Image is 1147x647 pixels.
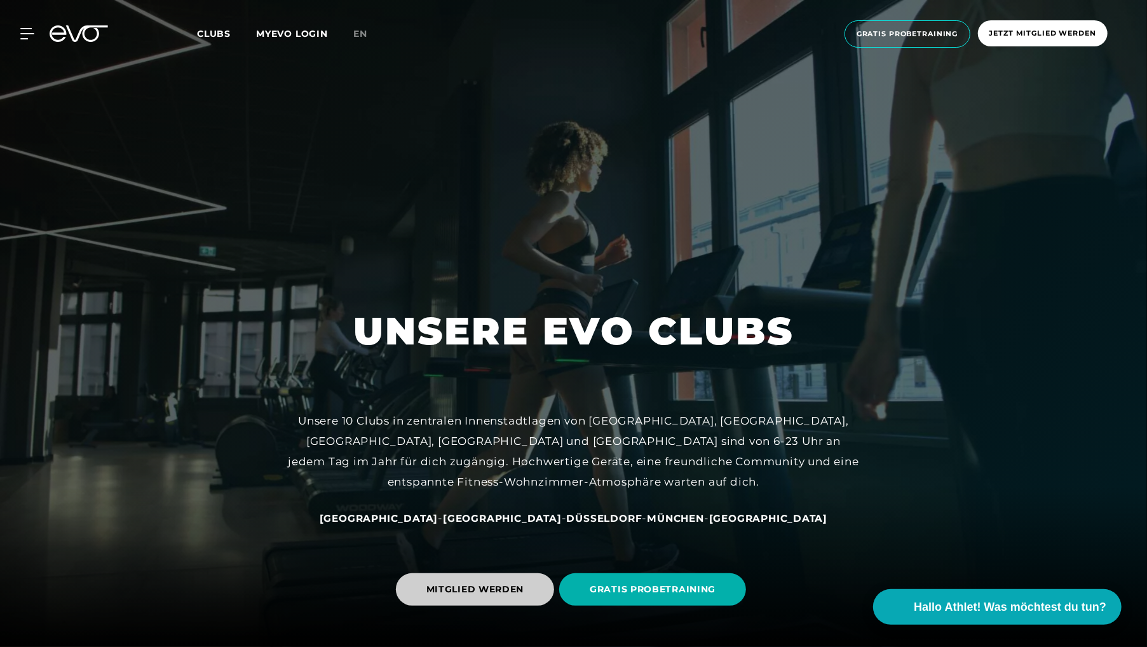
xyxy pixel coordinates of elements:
[443,512,562,524] a: [GEOGRAPHIC_DATA]
[353,27,383,41] a: en
[647,512,704,524] span: München
[567,512,642,524] a: Düsseldorf
[590,583,716,596] span: GRATIS PROBETRAINING
[288,508,860,528] div: - - - -
[353,28,367,39] span: en
[197,27,256,39] a: Clubs
[288,411,860,493] div: Unsere 10 Clubs in zentralen Innenstadtlagen von [GEOGRAPHIC_DATA], [GEOGRAPHIC_DATA], [GEOGRAPHI...
[647,512,704,524] a: München
[426,583,524,596] span: MITGLIED WERDEN
[841,20,974,48] a: Gratis Probetraining
[857,29,958,39] span: Gratis Probetraining
[709,512,828,524] span: [GEOGRAPHIC_DATA]
[320,512,438,524] a: [GEOGRAPHIC_DATA]
[974,20,1111,48] a: Jetzt Mitglied werden
[197,28,231,39] span: Clubs
[709,512,828,524] a: [GEOGRAPHIC_DATA]
[873,589,1122,625] button: Hallo Athlet! Was möchtest du tun?
[914,599,1106,616] span: Hallo Athlet! Was möchtest du tun?
[396,564,560,615] a: MITGLIED WERDEN
[353,306,794,356] h1: UNSERE EVO CLUBS
[567,512,642,524] span: Düsseldorf
[989,28,1096,39] span: Jetzt Mitglied werden
[559,564,751,615] a: GRATIS PROBETRAINING
[256,28,328,39] a: MYEVO LOGIN
[320,512,438,524] span: [GEOGRAPHIC_DATA]
[443,512,562,524] span: [GEOGRAPHIC_DATA]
